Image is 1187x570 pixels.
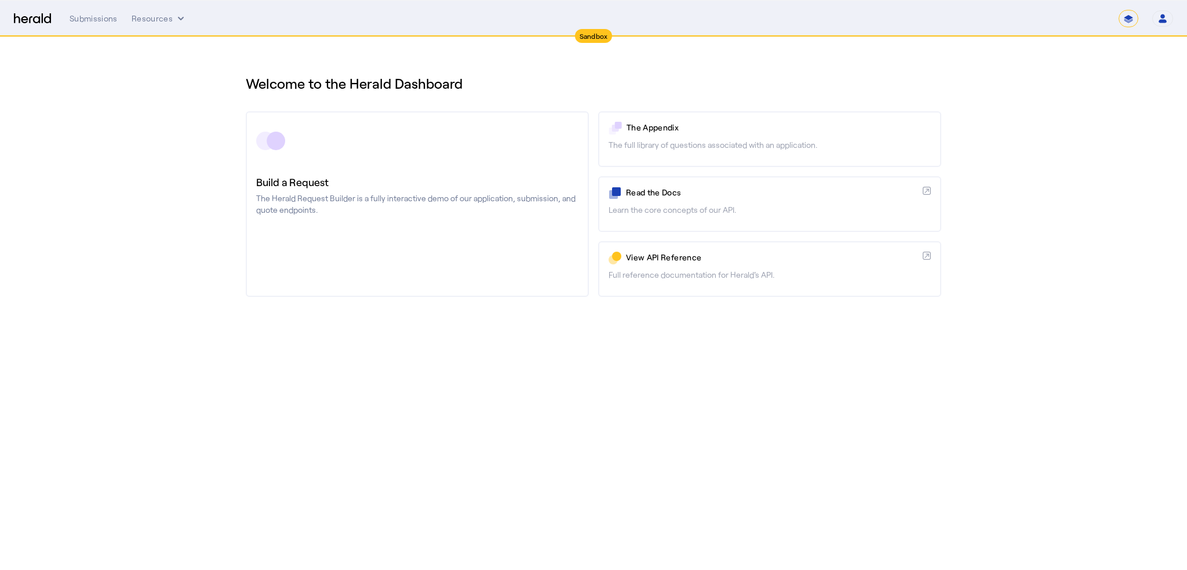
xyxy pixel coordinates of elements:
[627,122,931,133] p: The Appendix
[256,193,578,216] p: The Herald Request Builder is a fully interactive demo of our application, submission, and quote ...
[598,176,941,232] a: Read the DocsLearn the core concepts of our API.
[598,241,941,297] a: View API ReferenceFull reference documentation for Herald's API.
[70,13,118,24] div: Submissions
[246,74,941,93] h1: Welcome to the Herald Dashboard
[14,13,51,24] img: Herald Logo
[609,269,931,281] p: Full reference documentation for Herald's API.
[609,139,931,151] p: The full library of questions associated with an application.
[246,111,589,297] a: Build a RequestThe Herald Request Builder is a fully interactive demo of our application, submiss...
[598,111,941,167] a: The AppendixThe full library of questions associated with an application.
[132,13,187,24] button: Resources dropdown menu
[575,29,613,43] div: Sandbox
[626,187,918,198] p: Read the Docs
[626,252,918,263] p: View API Reference
[256,174,578,190] h3: Build a Request
[609,204,931,216] p: Learn the core concepts of our API.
